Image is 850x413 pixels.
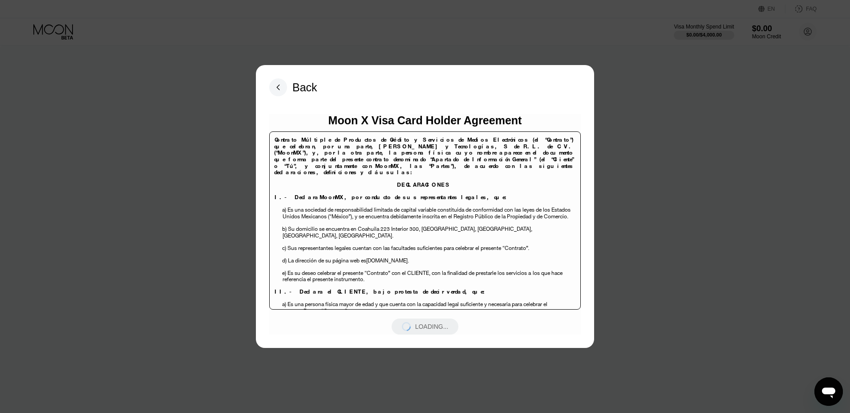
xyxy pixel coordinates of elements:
[274,162,574,176] span: , las “Partes”), de acuerdo con las siguientes declaraciones, definiciones y cláusulas:
[814,377,843,406] iframe: Button to launch messaging window
[282,206,571,220] span: a) Es una sociedad de responsabilidad limitada de capital variable constituida de conformidad con...
[524,269,531,277] span: s a
[283,225,533,239] span: , [GEOGRAPHIC_DATA], [GEOGRAPHIC_DATA].
[366,257,409,264] span: [DOMAIN_NAME].
[283,269,563,283] span: los que hace referencia el presente instrumento.
[292,81,317,94] div: Back
[344,193,509,201] span: , por conducto de sus representantes legales, que:
[285,244,529,252] span: ) Sus representantes legales cuentan con las facultades suficientes para celebrar el presente “Co...
[274,149,574,169] span: y, por la otra parte, la persona física cuyo nombre aparece en el documento que forma parte del p...
[275,193,320,201] span: I.- Declara
[320,193,344,201] span: MoonMX
[274,143,574,157] span: [PERSON_NAME] y Tecnologías, S de R.L. de C.V. (“MoonMX”),
[397,181,451,188] span: DECLARACIONES
[282,269,285,277] span: e
[282,225,356,233] span: b) Su domicilio se encuentra en
[274,136,573,150] span: Contrato Múltiple de Productos de Crédito y Servicios de Medios Electrónicos (el “Contrato”) que ...
[375,162,400,170] span: MoonMX
[275,288,487,295] span: II.- Declara el CLIENTE, bajo protesta de decir verdad, que:
[358,225,531,233] span: Coahuila 223 Interior 300, [GEOGRAPHIC_DATA], [GEOGRAPHIC_DATA]
[285,269,524,277] span: ) Es su deseo celebrar el presente “Contrato” con el CLIENTE, con la finalidad de prestarle los s...
[328,114,522,127] div: Moon X Visa Card Holder Agreement
[285,257,366,264] span: ) La dirección de su página web es
[282,244,285,252] span: c
[269,78,317,96] div: Back
[282,257,285,264] span: d
[282,300,547,315] span: a) Es una persona física mayor de edad y que cuenta con la capacidad legal suficiente y necesaria...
